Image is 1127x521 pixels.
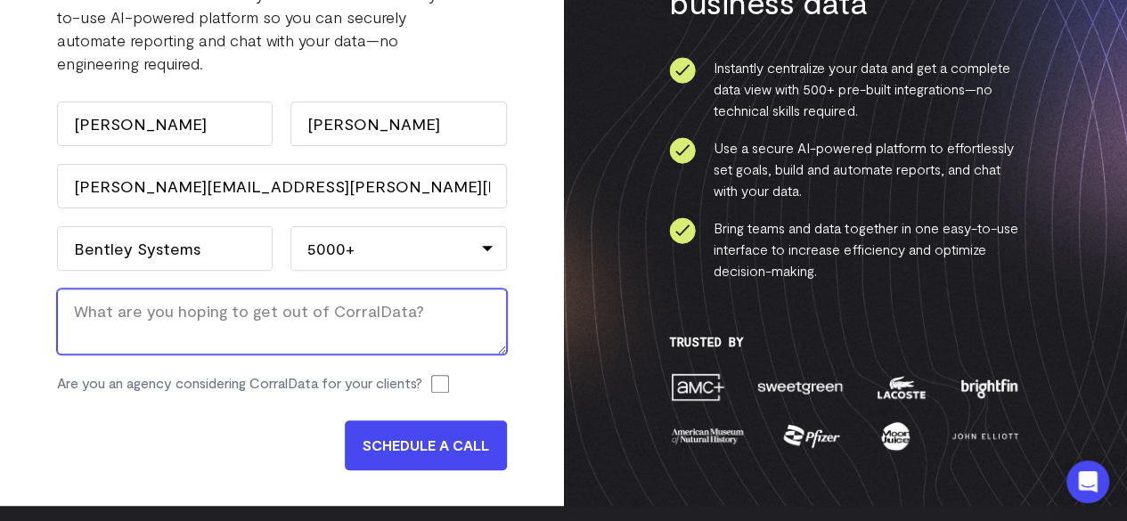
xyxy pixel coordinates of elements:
[57,164,507,208] input: Work email
[57,102,273,146] input: First name
[290,102,506,146] input: Last name
[345,420,507,470] input: SCHEDULE A CALL
[57,226,273,271] input: Company name
[290,226,506,271] div: 5000+
[669,137,1021,201] li: Use a secure AI-powered platform to effortlessly set goals, build and automate reports, and chat ...
[669,217,1021,281] li: Bring teams and data together in one easy-to-use interface to increase efficiency and optimize de...
[669,57,1021,121] li: Instantly centralize your data and get a complete data view with 500+ pre-built integrations—no t...
[669,335,1021,349] h3: Trusted By
[1066,460,1109,503] div: Open Intercom Messenger
[57,372,422,394] label: Are you an agency considering CorralData for your clients?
